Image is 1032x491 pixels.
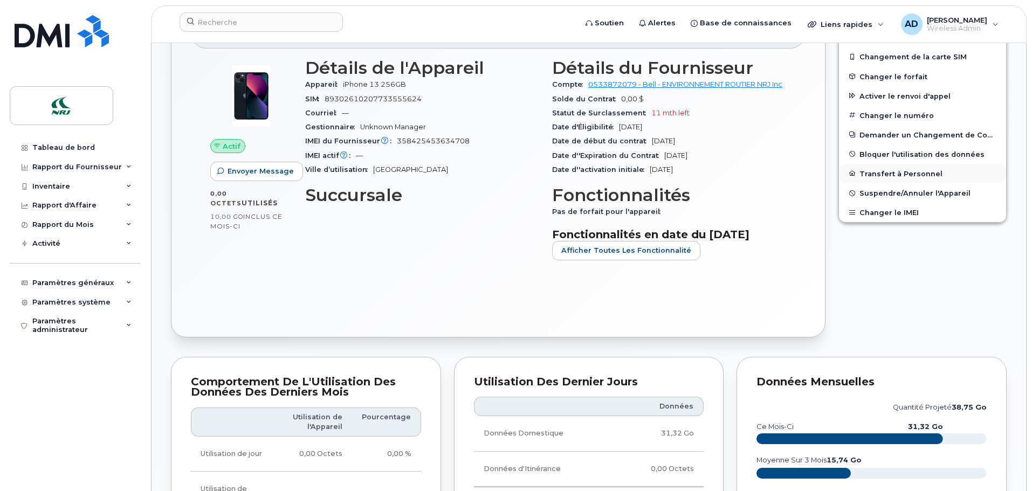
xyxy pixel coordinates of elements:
span: IMEI actif [305,151,356,160]
span: Alertes [648,18,676,29]
a: Base de connaissances [683,12,799,34]
div: Liens rapides [800,13,891,35]
span: 0,00 Octets [210,190,242,207]
a: 0533872079 - Bell - ENVIRONNEMENT ROUTIER NRJ Inc [588,80,782,88]
span: IMEI du Fournisseur [305,137,397,145]
button: Suspendre/Annuler l'Appareil [839,183,1006,203]
button: Changer le forfait [839,67,1006,86]
a: Soutien [578,12,631,34]
span: AD [905,18,918,31]
button: Changement de la carte SIM [839,47,1006,66]
span: 358425453634708 [397,137,470,145]
span: [DATE] [650,165,673,174]
span: Changer le forfait [859,72,927,80]
span: Ville d’utilisation [305,165,373,174]
tspan: 38,75 Go [952,403,987,411]
span: iPhone 13 256GB [343,80,406,88]
button: Demander un Changement de Compte [839,125,1006,144]
td: 0,00 Octets [274,437,352,472]
span: Compte [552,80,588,88]
h3: Détails de l'Appareil [305,58,539,78]
text: 31,32 Go [908,423,943,431]
span: 11 mth left [651,109,690,117]
span: Unknown Manager [360,123,426,131]
span: [DATE] [619,123,642,131]
span: Statut de Surclassement [552,109,651,117]
h3: Détails du Fournisseur [552,58,786,78]
th: Pourcentage [352,407,421,437]
span: Soutien [595,18,624,29]
span: Date d''activation initiale [552,165,650,174]
span: 10,00 Go [210,213,243,220]
span: Date d'Éligibilité [552,123,619,131]
span: Activer le renvoi d'appel [859,92,951,100]
span: inclus ce mois-ci [210,212,283,230]
div: Données mensuelles [756,377,987,388]
h3: Fonctionnalités en date du [DATE] [552,228,786,241]
span: Base de connaissances [700,18,792,29]
span: Appareil [305,80,343,88]
text: quantité projeté [893,403,987,411]
text: Ce mois-ci [756,423,794,431]
button: Activer le renvoi d'appel [839,86,1006,106]
span: Date d''Expiration du Contrat [552,151,664,160]
span: Courriel [305,109,342,117]
th: Données [615,397,704,416]
button: Transfert à Personnel [839,164,1006,183]
button: Changer le numéro [839,106,1006,125]
span: [DATE] [664,151,687,160]
span: [PERSON_NAME] [927,16,987,24]
span: utilisés [242,199,278,207]
span: Actif [223,141,240,151]
span: Suspendre/Annuler l'Appareil [859,189,971,197]
button: Bloquer l'utilisation des données [839,144,1006,164]
span: Date de début du contrat [552,137,652,145]
span: — [356,151,363,160]
td: Données Domestique [474,416,615,451]
span: [GEOGRAPHIC_DATA] [373,165,448,174]
span: — [342,109,349,117]
span: Wireless Admin [927,24,987,33]
td: 0,00 % [352,437,421,472]
th: Utilisation de l'Appareil [274,407,352,437]
span: 89302610207733555624 [325,95,422,103]
span: Gestionnaire [305,123,360,131]
span: [DATE] [652,137,675,145]
span: 0,00 $ [621,95,644,103]
td: 0,00 Octets [615,452,704,487]
span: Liens rapides [821,20,872,29]
span: SIM [305,95,325,103]
span: Afficher Toutes les Fonctionnalité [561,245,691,255]
button: Afficher Toutes les Fonctionnalité [552,241,700,260]
span: Pas de forfait pour l'appareil [552,208,666,216]
div: Alain Delisle [893,13,1006,35]
td: 31,32 Go [615,416,704,451]
td: Utilisation de jour [191,437,274,472]
a: Alertes [631,12,683,34]
tspan: 15,74 Go [827,456,862,464]
img: image20231002-3703462-1ig824h.jpeg [219,64,284,128]
h3: Fonctionnalités [552,185,786,205]
input: Recherche [180,12,343,32]
span: Envoyer Message [228,166,294,176]
td: Données d'Itinérance [474,452,615,487]
text: moyenne sur 3 mois [756,456,862,464]
button: Changer le IMEI [839,203,1006,222]
span: Solde du Contrat [552,95,621,103]
button: Envoyer Message [210,162,303,181]
h3: Succursale [305,185,539,205]
div: Utilisation des Dernier Jours [474,377,704,388]
div: Comportement de l'Utilisation des Données des Derniers Mois [191,377,421,398]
